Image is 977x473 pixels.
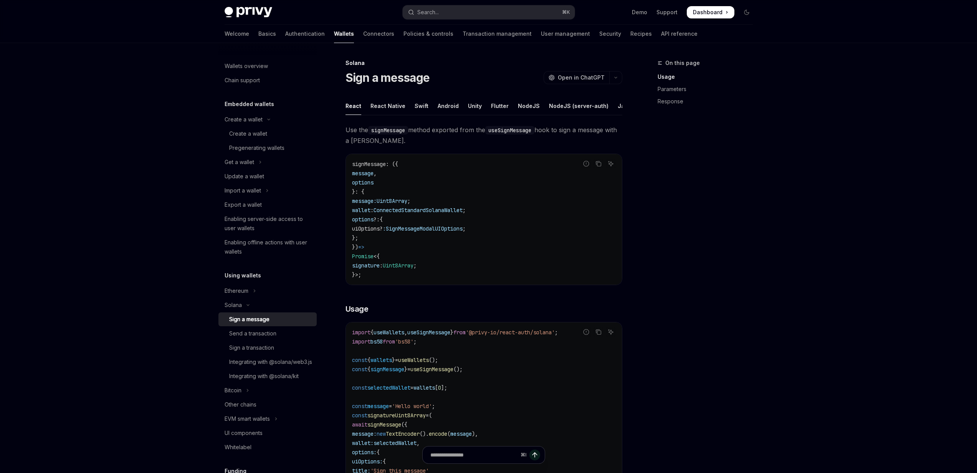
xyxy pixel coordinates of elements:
span: : ({ [386,161,398,168]
span: options [352,216,374,223]
span: const [352,384,367,391]
span: ?: [374,216,380,223]
div: Sign a transaction [229,343,274,352]
span: Promise [352,253,374,260]
span: signMessage [367,421,401,428]
span: } [392,357,395,363]
span: useWallets [398,357,429,363]
div: Sign a message [229,315,269,324]
div: Import a wallet [225,186,261,195]
span: , [374,170,377,177]
a: Dashboard [687,6,734,18]
div: Whitelabel [225,443,251,452]
div: Create a wallet [229,129,267,138]
code: signMessage [368,126,408,134]
span: import [352,329,370,336]
span: , [404,329,407,336]
a: Update a wallet [218,169,317,183]
span: : [380,262,383,269]
a: Chain support [218,73,317,87]
div: Integrating with @solana/web3.js [229,357,312,367]
span: await [352,421,367,428]
div: Swift [415,97,428,115]
button: Report incorrect code [581,159,591,169]
span: = [407,366,410,373]
a: Policies & controls [403,25,453,43]
a: Basics [258,25,276,43]
button: Toggle Import a wallet section [218,184,317,197]
a: Pregenerating wallets [218,141,317,155]
a: Integrating with @solana/web3.js [218,355,317,369]
button: Open in ChatGPT [544,71,609,84]
div: Integrating with @solana/kit [229,372,299,381]
span: uiOptions? [352,225,383,232]
button: Copy the contents from the code block [593,327,603,337]
span: 'bs58' [395,338,413,345]
span: ), [472,430,478,437]
button: Toggle Solana section [218,298,317,312]
span: (); [453,366,463,373]
div: NodeJS (server-auth) [549,97,608,115]
a: UI components [218,426,317,440]
span: : [370,207,374,214]
span: ; [555,329,558,336]
div: Enabling offline actions with user wallets [225,238,312,256]
span: Uint8Array [377,197,407,204]
span: useSignMessage [410,366,453,373]
span: message: [352,430,377,437]
a: Connectors [363,25,394,43]
span: ( [447,430,450,437]
span: { [367,366,370,373]
a: Wallets overview [218,59,317,73]
span: (); [429,357,438,363]
div: Solana [225,300,242,310]
div: EVM smart wallets [225,414,270,423]
code: useSignMessage [485,126,534,134]
span: encode [429,430,447,437]
span: selectedWallet [367,384,410,391]
button: Copy the contents from the code block [593,159,603,169]
div: Bitcoin [225,386,241,395]
button: Report incorrect code [581,327,591,337]
span: from [383,338,395,345]
span: message: [352,197,377,204]
div: Unity [468,97,482,115]
span: { [380,216,383,223]
a: Response [658,95,759,108]
a: Welcome [225,25,249,43]
div: React Native [370,97,405,115]
div: Solana [346,59,622,67]
div: Wallets overview [225,61,268,71]
span: ; [463,207,466,214]
a: Sign a message [218,312,317,326]
span: => [358,244,364,251]
a: Enabling offline actions with user wallets [218,236,317,259]
span: : [383,225,386,232]
span: wallet [352,207,370,214]
span: } [404,366,407,373]
span: options [352,179,374,186]
span: }) [352,244,358,251]
button: Send message [529,450,540,460]
a: Recipes [630,25,652,43]
span: const [352,403,367,410]
a: Sign a transaction [218,341,317,355]
span: Use the method exported from the hook to sign a message with a [PERSON_NAME]. [346,124,622,146]
button: Toggle EVM smart wallets section [218,412,317,426]
span: ]; [441,384,447,391]
a: Enabling server-side access to user wallets [218,212,317,235]
span: } [450,329,453,336]
span: }: { [352,188,364,195]
div: Send a transaction [229,329,276,338]
div: Chain support [225,76,260,85]
div: Other chains [225,400,256,409]
span: = [389,403,392,410]
span: ; [432,403,435,410]
a: Integrating with @solana/kit [218,369,317,383]
span: <{ [374,253,380,260]
div: UI components [225,428,263,438]
img: dark logo [225,7,272,18]
span: ConnectedStandardSolanaWallet [374,207,463,214]
h5: Using wallets [225,271,261,280]
div: React [346,97,361,115]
